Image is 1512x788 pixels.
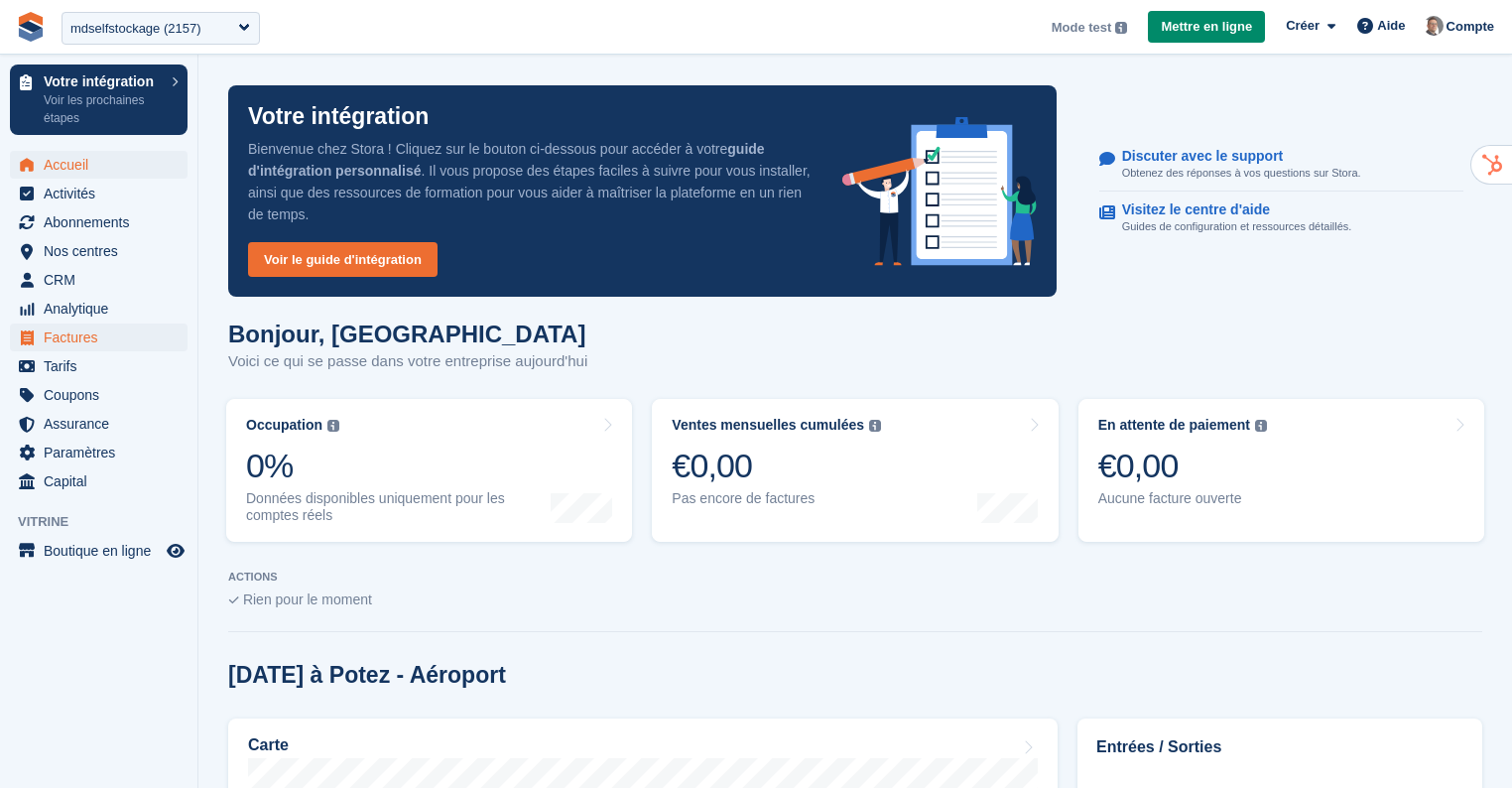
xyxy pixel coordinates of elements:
[1255,420,1267,432] img: icon-info-grey-7440780725fd019a000dd9b08b2336e03edf1995a4989e88bcd33f0948082b44.svg
[652,399,1058,542] a: Ventes mensuelles cumulées €0,00 Pas encore de factures
[70,19,201,39] div: mdselfstockage (2157)
[842,117,1037,266] img: onboarding-info-6c161a55d2c0e0a8cae90662b2fe09162a5109e8cc188191df67fb4f79e88e88.svg
[10,295,188,323] a: menu
[44,151,163,179] span: Accueil
[1161,17,1252,37] span: Mettre en ligne
[44,352,163,380] span: Tarifs
[1148,11,1265,44] a: Mettre en ligne
[10,151,188,179] a: menu
[1122,148,1345,165] p: Discuter avec le support
[10,237,188,265] a: menu
[44,295,163,323] span: Analytique
[869,420,881,432] img: icon-info-grey-7440780725fd019a000dd9b08b2336e03edf1995a4989e88bcd33f0948082b44.svg
[1115,22,1127,34] img: icon-info-grey-7440780725fd019a000dd9b08b2336e03edf1995a4989e88bcd33f0948082b44.svg
[228,596,239,604] img: blank_slate_check_icon-ba018cac091ee9be17c0a81a6c232d5eb81de652e7a59be601be346b1b6ddf79.svg
[44,237,163,265] span: Nos centres
[1098,417,1250,434] div: En attente de paiement
[18,512,197,532] span: Vitrine
[44,180,163,207] span: Activités
[44,410,163,438] span: Assurance
[10,410,188,438] a: menu
[1096,735,1463,759] h2: Entrées / Sorties
[228,571,1482,584] p: ACTIONS
[10,352,188,380] a: menu
[248,138,811,225] p: Bienvenue chez Stora ! Cliquez sur le bouton ci-dessous pour accéder à votre . Il vous propose de...
[1286,16,1320,36] span: Créer
[228,350,587,373] p: Voici ce qui se passe dans votre entreprise aujourd'hui
[1078,399,1484,542] a: En attente de paiement €0,00 Aucune facture ouverte
[1098,446,1267,486] div: €0,00
[10,537,188,565] a: menu
[44,467,163,495] span: Capital
[1122,165,1361,182] p: Obtenez des réponses à vos questions sur Stora.
[10,180,188,207] a: menu
[10,65,188,135] a: Votre intégration Voir les prochaines étapes
[44,439,163,466] span: Paramètres
[248,736,289,754] h2: Carte
[44,537,163,565] span: Boutique en ligne
[1098,490,1267,507] div: Aucune facture ouverte
[10,381,188,409] a: menu
[243,591,372,607] span: Rien pour le moment
[672,446,881,486] div: €0,00
[228,662,506,689] h2: [DATE] à Potez - Aéroport
[44,74,162,88] p: Votre intégration
[226,399,632,542] a: Occupation 0% Données disponibles uniquement pour les comptes réels
[672,490,881,507] div: Pas encore de factures
[246,490,551,524] div: Données disponibles uniquement pour les comptes réels
[1122,201,1336,218] p: Visitez le centre d'aide
[1099,192,1463,245] a: Visitez le centre d'aide Guides de configuration et ressources détaillés.
[672,417,864,434] div: Ventes mensuelles cumulées
[164,539,188,563] a: Boutique d'aperçu
[228,321,587,347] h1: Bonjour, [GEOGRAPHIC_DATA]
[248,141,765,179] strong: guide d'intégration personnalisé
[1447,17,1494,37] span: Compte
[1377,16,1405,36] span: Aide
[44,266,163,294] span: CRM
[10,266,188,294] a: menu
[10,324,188,351] a: menu
[10,467,188,495] a: menu
[327,420,339,432] img: icon-info-grey-7440780725fd019a000dd9b08b2336e03edf1995a4989e88bcd33f0948082b44.svg
[1122,218,1352,235] p: Guides de configuration et ressources détaillés.
[44,324,163,351] span: Factures
[44,208,163,236] span: Abonnements
[1099,138,1463,193] a: Discuter avec le support Obtenez des réponses à vos questions sur Stora.
[44,91,162,127] p: Voir les prochaines étapes
[16,12,46,42] img: stora-icon-8386f47178a22dfd0bd8f6a31ec36ba5ce8667c1dd55bd0f319d3a0aa187defe.svg
[10,208,188,236] a: menu
[44,381,163,409] span: Coupons
[10,439,188,466] a: menu
[248,105,429,128] p: Votre intégration
[1052,18,1112,38] span: Mode test
[246,417,322,434] div: Occupation
[246,446,551,486] div: 0%
[248,242,438,277] a: Voir le guide d'intégration
[1424,16,1444,36] img: Sebastien Bonnier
